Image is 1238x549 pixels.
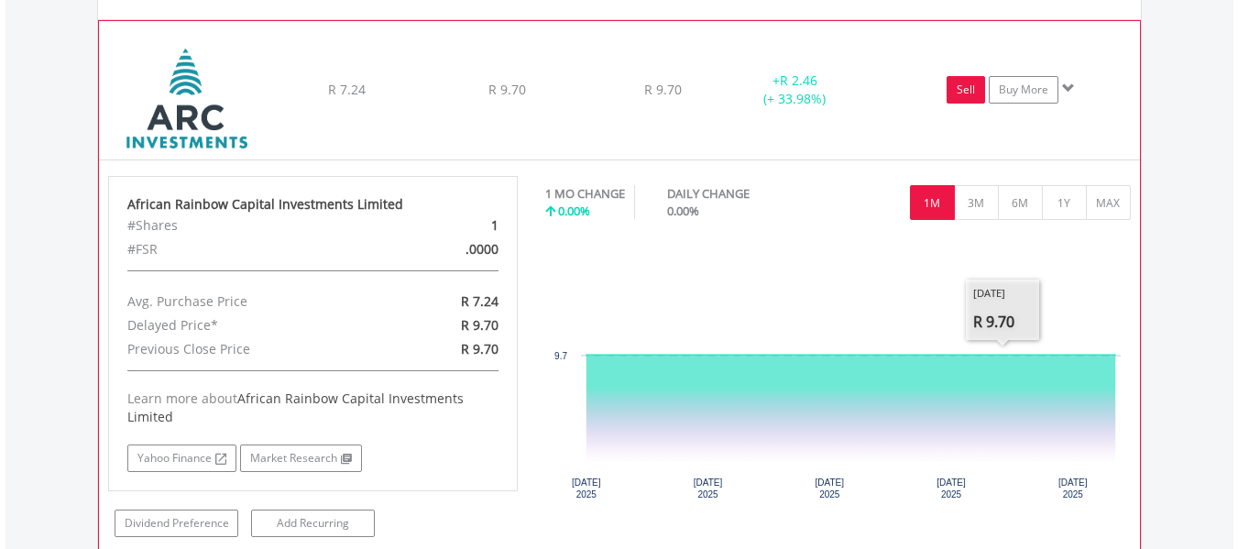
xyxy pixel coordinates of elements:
[667,185,814,203] div: DAILY CHANGE
[694,478,723,500] text: [DATE] 2025
[461,340,498,357] span: R 9.70
[644,81,682,98] span: R 9.70
[545,237,1131,512] div: Chart. Highcharts interactive chart.
[114,290,379,313] div: Avg. Purchase Price
[937,478,966,500] text: [DATE] 2025
[114,214,379,237] div: #Shares
[461,292,498,310] span: R 7.24
[379,214,512,237] div: 1
[115,510,238,537] a: Dividend Preference
[1058,478,1088,500] text: [DATE] 2025
[127,390,499,426] div: Learn more about
[780,71,817,89] span: R 2.46
[1042,185,1087,220] button: 1Y
[816,478,845,500] text: [DATE] 2025
[989,76,1058,104] a: Buy More
[127,390,464,425] span: African Rainbow Capital Investments Limited
[488,81,526,98] span: R 9.70
[558,203,590,219] span: 0.00%
[328,81,366,98] span: R 7.24
[114,237,379,261] div: #FSR
[545,185,625,203] div: 1 MO CHANGE
[108,44,266,155] img: EQU.ZA.AIL.png
[954,185,999,220] button: 3M
[114,313,379,337] div: Delayed Price*
[998,185,1043,220] button: 6M
[545,237,1130,512] svg: Interactive chart
[1086,185,1131,220] button: MAX
[947,76,985,104] a: Sell
[251,510,375,537] a: Add Recurring
[127,195,499,214] div: African Rainbow Capital Investments Limited
[379,237,512,261] div: .0000
[726,71,863,108] div: + (+ 33.98%)
[240,445,362,472] a: Market Research
[910,185,955,220] button: 1M
[572,478,601,500] text: [DATE] 2025
[127,445,236,472] a: Yahoo Finance
[667,203,699,219] span: 0.00%
[461,316,498,334] span: R 9.70
[114,337,379,361] div: Previous Close Price
[554,351,567,361] text: 9.7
